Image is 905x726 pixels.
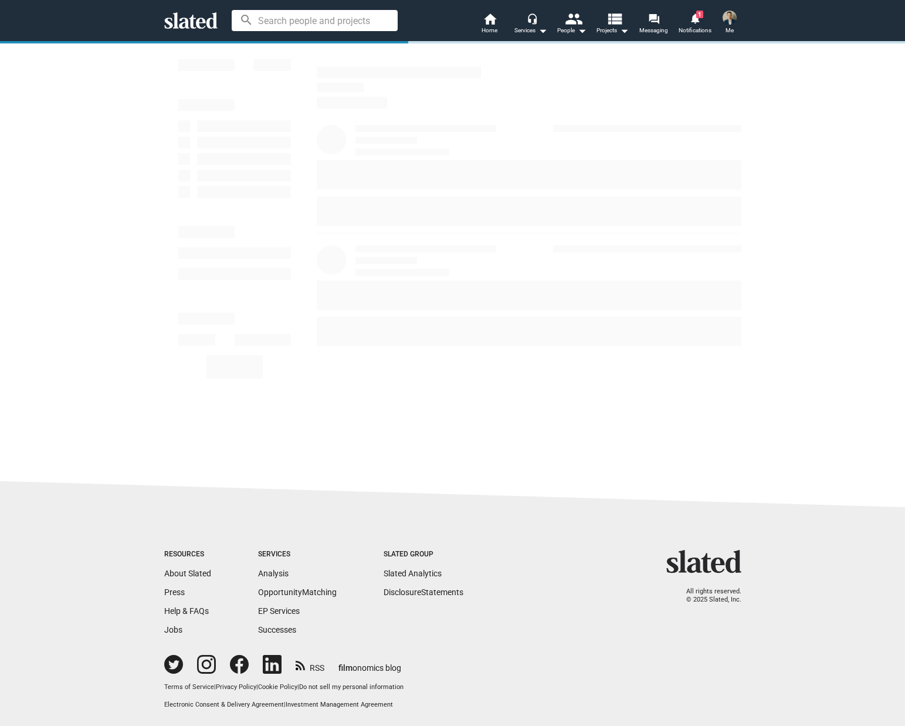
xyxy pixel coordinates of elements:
[284,701,286,708] span: |
[514,23,547,38] div: Services
[510,12,551,38] button: Services
[164,701,284,708] a: Electronic Consent & Delivery Agreement
[214,683,216,691] span: |
[723,11,737,25] img: Luke Cheney
[258,569,289,578] a: Analysis
[258,606,300,616] a: EP Services
[679,23,711,38] span: Notifications
[338,653,401,674] a: filmonomics blog
[716,8,744,39] button: Luke CheneyMe
[596,23,629,38] span: Projects
[575,23,589,38] mat-icon: arrow_drop_down
[617,23,631,38] mat-icon: arrow_drop_down
[605,10,622,27] mat-icon: view_list
[297,683,299,691] span: |
[482,23,497,38] span: Home
[592,12,633,38] button: Projects
[674,587,741,605] p: All rights reserved. © 2025 Slated, Inc.
[639,23,668,38] span: Messaging
[557,23,587,38] div: People
[469,12,510,38] a: Home
[726,23,734,38] span: Me
[258,683,297,691] a: Cookie Policy
[696,11,703,18] span: 1
[527,13,537,23] mat-icon: headset_mic
[483,12,497,26] mat-icon: home
[164,569,211,578] a: About Slated
[164,587,185,597] a: Press
[689,12,700,23] mat-icon: notifications
[633,12,674,38] a: Messaging
[296,656,324,674] a: RSS
[258,625,296,634] a: Successes
[299,683,404,692] button: Do not sell my personal information
[674,12,716,38] a: 1Notifications
[384,569,442,578] a: Slated Analytics
[164,625,182,634] a: Jobs
[256,683,258,691] span: |
[535,23,550,38] mat-icon: arrow_drop_down
[564,10,581,27] mat-icon: people
[164,606,209,616] a: Help & FAQs
[286,701,393,708] a: Investment Management Agreement
[258,550,337,559] div: Services
[232,10,398,31] input: Search people and projects
[648,13,659,24] mat-icon: forum
[258,587,337,597] a: OpportunityMatching
[384,587,463,597] a: DisclosureStatements
[551,12,592,38] button: People
[164,550,211,559] div: Resources
[338,663,352,673] span: film
[216,683,256,691] a: Privacy Policy
[384,550,463,559] div: Slated Group
[164,683,214,691] a: Terms of Service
